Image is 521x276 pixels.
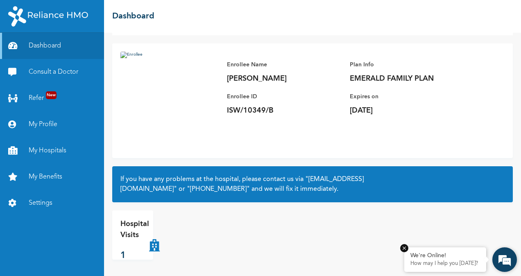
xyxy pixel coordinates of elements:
[46,91,57,99] span: New
[15,41,33,61] img: d_794563401_company_1708531726252_794563401
[112,10,154,23] h2: Dashboard
[350,74,464,84] p: EMERALD FAMILY PLAN
[410,252,480,259] div: We're Online!
[410,260,480,267] p: How may I help you today?
[227,60,342,70] p: Enrollee Name
[48,93,113,176] span: We're online!
[4,247,80,253] span: Conversation
[120,174,505,194] h2: If you have any problems at the hospital, please contact us via or and we will fix it immediately.
[187,186,250,192] a: "[PHONE_NUMBER]"
[350,106,464,115] p: [DATE]
[350,92,464,102] p: Expires on
[227,106,342,115] p: ISW/10349/B
[227,74,342,84] p: [PERSON_NAME]
[120,52,219,150] img: Enrollee
[8,6,88,27] img: RelianceHMO's Logo
[134,4,154,24] div: Minimize live chat window
[43,46,138,57] div: Chat with us now
[80,233,156,258] div: FAQs
[4,204,156,233] textarea: Type your message and hit 'Enter'
[120,219,149,241] p: Hospital Visits
[350,60,464,70] p: Plan Info
[120,249,149,262] p: 1
[227,92,342,102] p: Enrollee ID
